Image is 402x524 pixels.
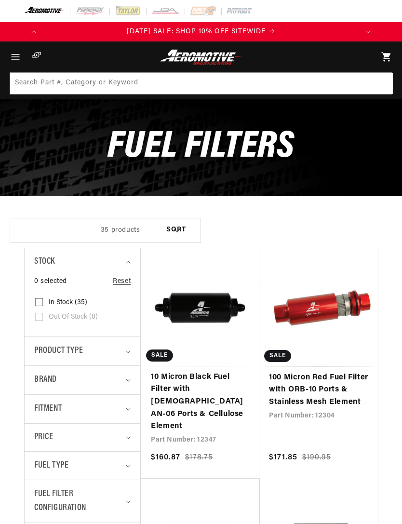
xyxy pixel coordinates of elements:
[151,371,250,433] a: 10 Micron Black Fuel Filter with [DEMOGRAPHIC_DATA] AN-06 Ports & Cellulose Element
[43,27,359,37] div: 1 of 3
[43,27,359,37] a: [DATE] SALE: SHOP 10% OFF SITEWIDE
[113,276,131,287] a: Reset
[34,480,131,523] summary: Fuel Filter Configuration (0 selected)
[34,402,62,416] span: Fitment
[359,22,378,41] button: Translation missing: en.sections.announcements.next_announcement
[34,459,68,473] span: Fuel Type
[34,431,53,444] span: Price
[5,41,26,72] summary: Menu
[49,298,87,307] span: In stock (35)
[269,372,368,409] a: 100 Micron Red Fuel Filter with ORB-10 Ports & Stainless Mesh Element
[34,337,131,365] summary: Product type (0 selected)
[34,487,122,515] span: Fuel Filter Configuration
[107,128,295,166] span: Fuel Filters
[34,424,131,451] summary: Price
[34,248,131,276] summary: Stock (0 selected)
[34,373,57,387] span: Brand
[24,22,43,41] button: Translation missing: en.sections.announcements.previous_announcement
[49,313,98,322] span: Out of stock (0)
[34,452,131,480] summary: Fuel Type (0 selected)
[43,27,359,37] div: Announcement
[34,255,55,269] span: Stock
[127,28,266,35] span: [DATE] SALE: SHOP 10% OFF SITEWIDE
[10,73,393,94] input: Search Part #, Category or Keyword
[34,344,83,358] span: Product type
[158,49,243,65] img: Aeromotive
[34,276,67,287] span: 0 selected
[34,366,131,394] summary: Brand (0 selected)
[34,395,131,423] summary: Fitment (0 selected)
[371,73,392,94] button: Search Part #, Category or Keyword
[101,227,140,234] span: 35 products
